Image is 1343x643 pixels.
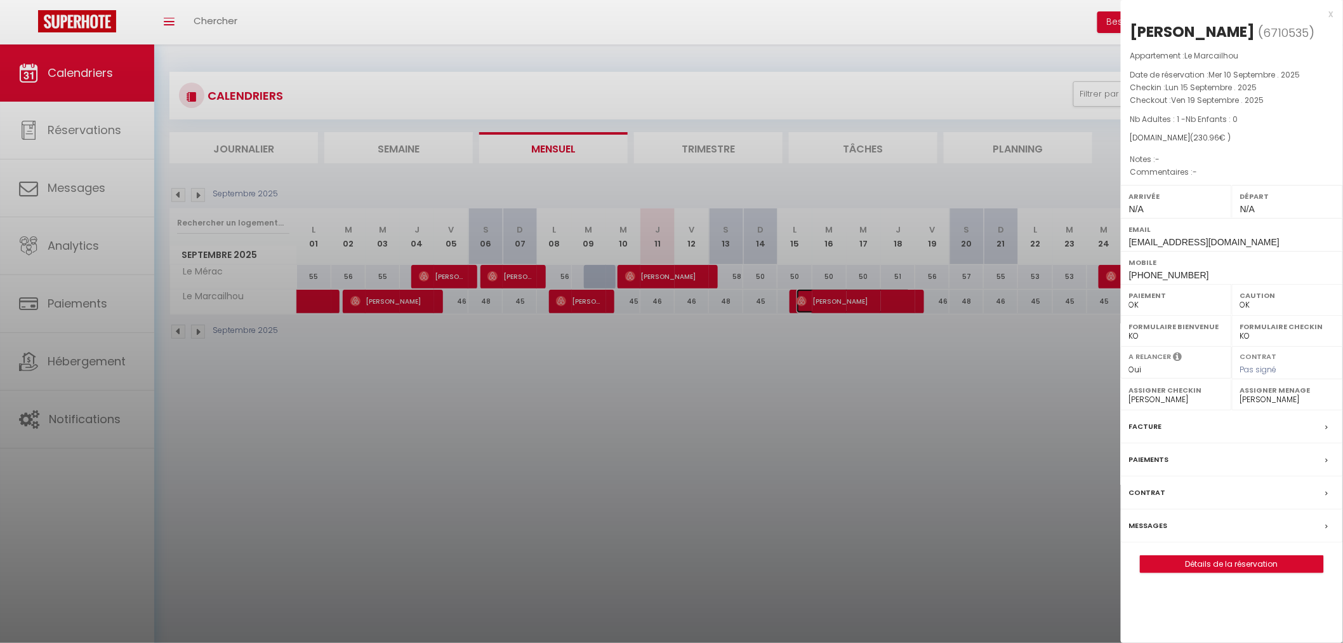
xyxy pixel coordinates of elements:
span: Nb Enfants : 0 [1186,114,1238,125]
iframe: Chat [1289,586,1333,633]
label: Assigner Checkin [1129,384,1224,396]
span: Mer 10 Septembre . 2025 [1209,69,1300,80]
label: Messages [1129,519,1168,532]
p: Commentaires : [1130,166,1333,179]
span: N/A [1129,204,1144,214]
span: [PHONE_NUMBER] [1129,270,1209,280]
label: Formulaire Bienvenue [1129,320,1224,333]
span: Nb Adultes : 1 - [1130,114,1238,125]
span: Pas signé [1240,364,1277,375]
label: Mobile [1129,256,1335,269]
label: A relancer [1129,351,1172,362]
span: - [1193,166,1198,177]
label: Email [1129,223,1335,236]
i: Sélectionner OUI si vous souhaiter envoyer les séquences de messages post-checkout [1174,351,1182,365]
label: Départ [1240,190,1335,203]
div: [PERSON_NAME] [1130,22,1255,42]
span: N/A [1240,204,1255,214]
span: Ven 19 Septembre . 2025 [1172,95,1264,105]
div: x [1121,6,1333,22]
label: Contrat [1129,486,1166,499]
a: Détails de la réservation [1141,556,1323,572]
label: Assigner Menage [1240,384,1335,396]
div: [DOMAIN_NAME] [1130,132,1333,144]
span: 6710535 [1264,25,1309,41]
span: [EMAIL_ADDRESS][DOMAIN_NAME] [1129,237,1280,247]
p: Notes : [1130,153,1333,166]
button: Ouvrir le widget de chat LiveChat [10,5,48,43]
span: ( € ) [1191,132,1231,143]
label: Paiement [1129,289,1224,302]
span: 230.96 [1194,132,1220,143]
button: Détails de la réservation [1140,555,1324,573]
p: Checkout : [1130,94,1333,107]
label: Contrat [1240,351,1277,360]
label: Caution [1240,289,1335,302]
label: Arrivée [1129,190,1224,203]
span: Lun 15 Septembre . 2025 [1166,82,1257,93]
span: ( ) [1259,24,1315,41]
span: - [1156,154,1160,165]
label: Formulaire Checkin [1240,320,1335,333]
label: Paiements [1129,453,1169,466]
p: Date de réservation : [1130,69,1333,81]
span: Le Marcailhou [1185,50,1239,61]
label: Facture [1129,420,1162,433]
p: Appartement : [1130,50,1333,62]
p: Checkin : [1130,81,1333,94]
